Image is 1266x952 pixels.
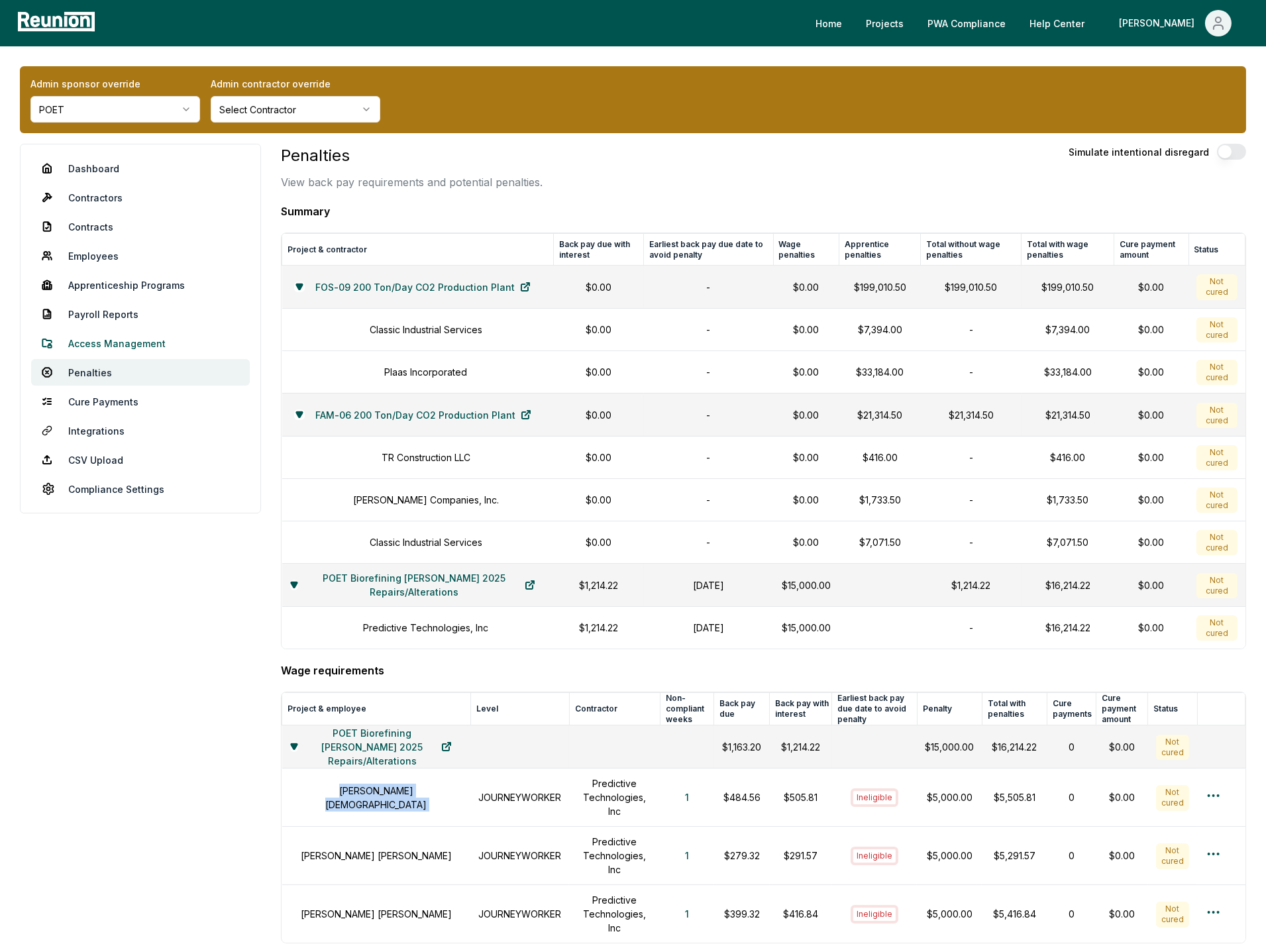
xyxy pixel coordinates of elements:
h1: Classic Industrial Services [370,323,482,337]
td: - [921,479,1022,521]
h1: [PERSON_NAME] [PERSON_NAME] [301,907,452,921]
p: $0.00 [562,365,636,379]
div: Not cured [1196,573,1237,598]
a: CSV Upload [31,447,250,473]
th: Cure payments [1047,693,1096,725]
div: Not cured [1196,360,1237,385]
p: $5,416.84 [990,907,1039,921]
p: $5,505.81 [990,790,1039,804]
div: Not cured [1196,615,1237,641]
div: $0.00 [1122,323,1181,337]
p: $21,314.50 [929,408,1014,422]
p: $0.00 [781,365,831,379]
p: $1,733.50 [847,493,913,507]
div: Ineligible [851,788,898,807]
h1: Plaas Incorporated [384,365,467,379]
p: $0.00 [781,408,831,422]
a: Payroll Reports [31,301,250,327]
th: Non-compliant weeks [660,693,714,725]
a: Contracts [31,213,250,240]
th: Cure payment amount [1114,234,1189,266]
div: 0 [1055,740,1088,754]
a: Apprenticeship Programs [31,272,250,298]
td: - [921,309,1022,351]
div: 0 [1055,790,1088,804]
p: $0.00 [562,323,636,337]
p: $7,071.50 [1029,535,1106,549]
button: 1 [674,901,700,927]
a: Cure Payments [31,388,250,415]
div: Not cured [1156,902,1190,927]
h1: [PERSON_NAME] Companies, Inc. [353,493,499,507]
h1: Predictive Technologies, Inc [363,621,488,635]
th: Project & contractor [282,234,554,266]
h1: Predictive Technologies, Inc [577,776,652,818]
div: Not cured [1196,488,1237,513]
p: $7,394.00 [847,323,913,337]
td: - [921,351,1022,394]
h4: Summary [281,203,1246,219]
a: Integrations [31,417,250,444]
div: $0.00 [1122,578,1181,592]
div: $0.00 [1104,790,1140,804]
a: POET Biorefining [PERSON_NAME] 2025 Repairs/Alterations [298,733,463,760]
th: Project & employee [282,693,471,725]
th: Apprentice penalties [839,234,921,266]
th: Status [1148,693,1198,725]
td: - [921,521,1022,564]
a: Compliance Settings [31,476,250,502]
div: $0.00 [1104,907,1140,921]
div: Not cured [1196,317,1237,343]
p: $1,214.22 [929,578,1014,592]
a: Penalties [31,359,250,386]
p: $5,000.00 [925,849,974,863]
th: Level [470,693,569,725]
div: $0.00 [1122,280,1181,294]
p: $291.57 [778,849,824,863]
div: Ineligible [851,905,898,924]
h1: JOURNEYWORKER [478,907,561,921]
th: Contractor [569,693,660,725]
p: $0.00 [562,450,636,464]
th: Status [1188,234,1245,266]
h1: Classic Industrial Services [370,535,482,549]
p: $416.00 [847,450,913,464]
h1: JOURNEYWORKER [478,790,561,804]
p: $5,000.00 [925,790,974,804]
div: Ineligible [851,847,898,865]
h1: [PERSON_NAME] [DEMOGRAPHIC_DATA] [290,784,463,812]
p: $505.81 [778,790,824,804]
td: - [644,266,773,309]
p: $279.32 [722,849,762,863]
p: $1,214.22 [778,740,824,754]
p: $0.00 [562,408,636,422]
a: Employees [31,242,250,269]
p: $484.56 [722,790,762,804]
th: Back pay due [714,693,770,725]
a: POET Biorefining [PERSON_NAME] 2025 Repairs/Alterations [298,572,546,598]
th: Total with penalties [982,693,1047,725]
th: Earliest back pay due date to avoid penalty [832,693,918,725]
a: Projects [855,10,914,36]
div: Not cured [1196,445,1237,470]
p: $199,010.50 [1029,280,1106,294]
p: $1,733.50 [1029,493,1106,507]
th: Total without wage penalties [921,234,1022,266]
p: $0.00 [562,280,636,294]
td: - [644,394,773,437]
td: - [644,309,773,351]
label: Simulate intentional disregard [1069,145,1209,159]
p: $416.84 [778,907,824,921]
p: $416.00 [1029,450,1106,464]
div: $0.00 [1122,535,1181,549]
button: 1 [674,843,700,869]
p: $0.00 [781,450,831,464]
p: $21,314.50 [847,408,913,422]
div: $0.00 [1122,621,1181,635]
h1: Predictive Technologies, Inc [577,835,652,876]
th: Total with wage penalties [1022,234,1114,266]
p: $33,184.00 [1029,365,1106,379]
p: $33,184.00 [847,365,913,379]
button: 1 [674,784,700,811]
h1: [DATE] [652,578,765,592]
